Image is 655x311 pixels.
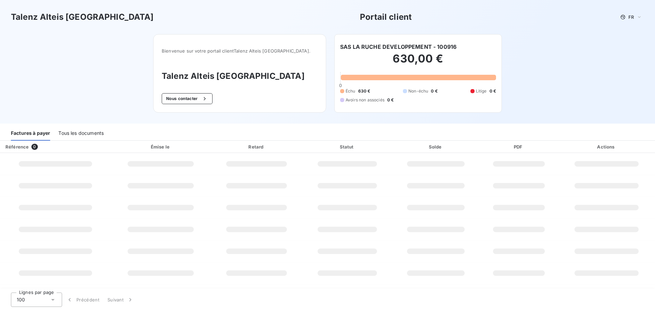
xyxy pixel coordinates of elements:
span: Bienvenue sur votre portail client Talenz Alteis [GEOGRAPHIC_DATA] . [162,48,318,54]
span: Litige [476,88,487,94]
span: 0 € [431,88,437,94]
button: Nous contacter [162,93,212,104]
span: Échu [346,88,355,94]
span: Non-échu [408,88,428,94]
h3: Talenz Alteis [GEOGRAPHIC_DATA] [162,70,318,82]
h2: 630,00 € [340,52,496,72]
span: 630 € [358,88,370,94]
div: Référence [5,144,29,150]
span: 0 [31,144,38,150]
h3: Portail client [360,11,412,23]
div: Retard [212,143,301,150]
span: Avoirs non associés [346,97,384,103]
h3: Talenz Alteis [GEOGRAPHIC_DATA] [11,11,154,23]
span: 0 € [490,88,496,94]
div: PDF [481,143,557,150]
div: Statut [304,143,391,150]
div: Tous les documents [58,126,104,141]
span: 100 [17,296,25,303]
button: Suivant [103,293,138,307]
button: Précédent [62,293,103,307]
div: Solde [394,143,478,150]
h6: SAS LA RUCHE DEVELOPPEMENT - 100916 [340,43,456,51]
div: Actions [559,143,654,150]
div: Factures à payer [11,126,50,141]
span: 0 [339,83,342,88]
div: Émise le [112,143,209,150]
span: 0 € [387,97,394,103]
span: FR [628,14,634,20]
